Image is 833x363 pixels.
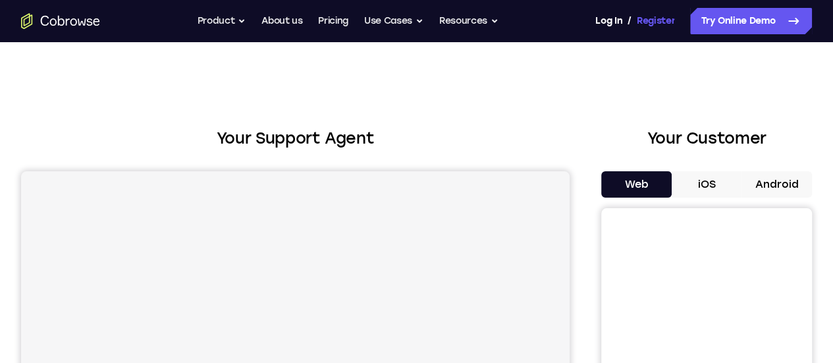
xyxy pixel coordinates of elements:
a: Try Online Demo [690,8,812,34]
button: Android [741,171,812,198]
a: Register [637,8,675,34]
h2: Your Support Agent [21,126,570,150]
button: Web [601,171,672,198]
a: Go to the home page [21,13,100,29]
a: Log In [595,8,622,34]
button: Product [198,8,246,34]
span: / [628,13,631,29]
button: Use Cases [364,8,423,34]
button: Resources [439,8,498,34]
button: iOS [672,171,742,198]
h2: Your Customer [601,126,812,150]
a: Pricing [318,8,348,34]
a: About us [261,8,302,34]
